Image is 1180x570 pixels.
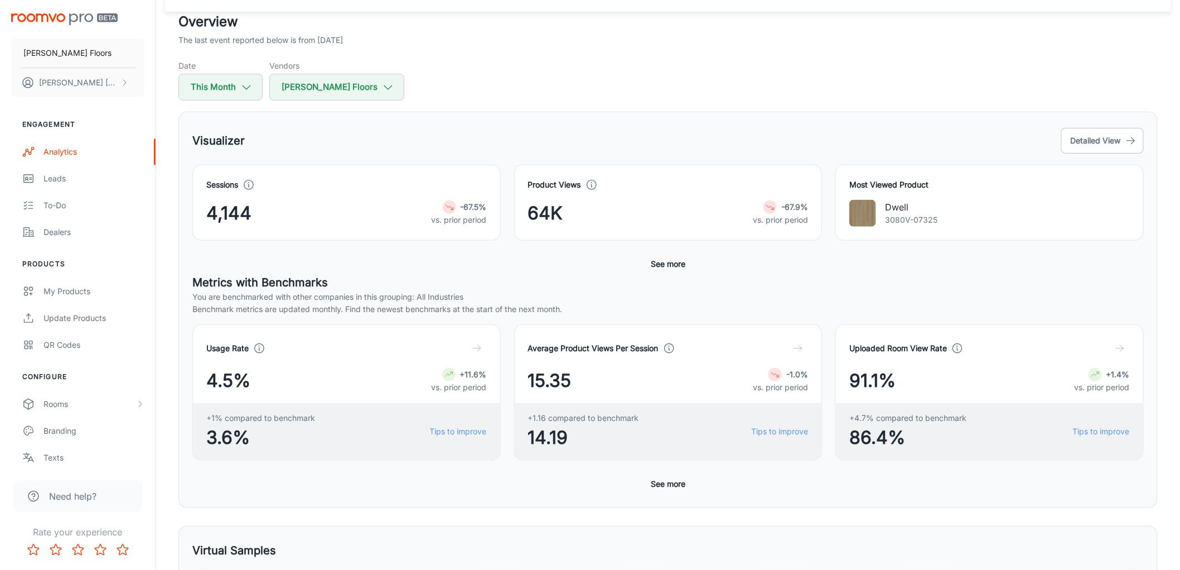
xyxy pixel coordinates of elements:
[206,200,252,227] span: 4,144
[192,274,1144,291] h5: Metrics with Benchmarks
[43,425,144,437] div: Branding
[460,370,487,379] strong: +11.6%
[206,412,315,424] span: +1% compared to benchmark
[178,12,1158,32] h2: Overview
[43,173,144,185] div: Leads
[43,146,144,158] div: Analytics
[1075,381,1130,394] p: vs. prior period
[112,539,134,561] button: Rate 5 star
[11,68,144,97] button: [PERSON_NAME] [PERSON_NAME]
[849,342,947,355] h4: Uploaded Room View Rate
[269,60,404,71] h5: Vendors
[43,339,144,351] div: QR Codes
[89,539,112,561] button: Rate 4 star
[206,342,249,355] h4: Usage Rate
[43,199,144,212] div: To-do
[753,214,808,226] p: vs. prior period
[528,424,639,451] span: 14.19
[39,76,118,89] p: [PERSON_NAME] [PERSON_NAME]
[1061,128,1144,154] button: Detailed View
[646,474,690,494] button: See more
[786,370,808,379] strong: -1.0%
[45,539,67,561] button: Rate 2 star
[528,200,563,227] span: 64K
[430,425,487,438] a: Tips to improve
[22,539,45,561] button: Rate 1 star
[269,74,404,100] button: [PERSON_NAME] Floors
[192,542,276,559] h5: Virtual Samples
[178,74,263,100] button: This Month
[43,452,144,464] div: Texts
[178,60,263,71] h5: Date
[849,179,1130,191] h4: Most Viewed Product
[23,47,112,59] p: [PERSON_NAME] Floors
[9,525,147,539] p: Rate your experience
[67,539,89,561] button: Rate 3 star
[528,342,659,355] h4: Average Product Views Per Session
[751,425,808,438] a: Tips to improve
[885,214,937,226] p: 3080V-07325
[1073,425,1130,438] a: Tips to improve
[753,381,808,394] p: vs. prior period
[432,214,487,226] p: vs. prior period
[461,202,487,212] strong: -67.5%
[528,412,639,424] span: +1.16 compared to benchmark
[885,200,937,214] p: Dwell
[849,424,966,451] span: 86.4%
[781,202,808,212] strong: -67.9%
[43,226,144,238] div: Dealers
[849,200,876,227] img: Dwell
[11,39,144,68] button: [PERSON_NAME] Floors
[206,424,315,451] span: 3.6%
[43,398,136,410] div: Rooms
[11,13,118,25] img: Roomvo PRO Beta
[432,381,487,394] p: vs. prior period
[849,412,966,424] span: +4.7% compared to benchmark
[528,367,572,394] span: 15.35
[178,34,343,46] p: The last event reported below is from [DATE]
[43,312,144,324] div: Update Products
[192,132,245,149] h5: Visualizer
[849,367,896,394] span: 91.1%
[49,490,96,503] span: Need help?
[206,179,238,191] h4: Sessions
[646,254,690,274] button: See more
[206,367,250,394] span: 4.5%
[192,303,1144,315] p: Benchmark metrics are updated monthly. Find the newest benchmarks at the start of the next month.
[528,179,581,191] h4: Product Views
[1106,370,1130,379] strong: +1.4%
[43,285,144,298] div: My Products
[192,291,1144,303] p: You are benchmarked with other companies in this grouping: All Industries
